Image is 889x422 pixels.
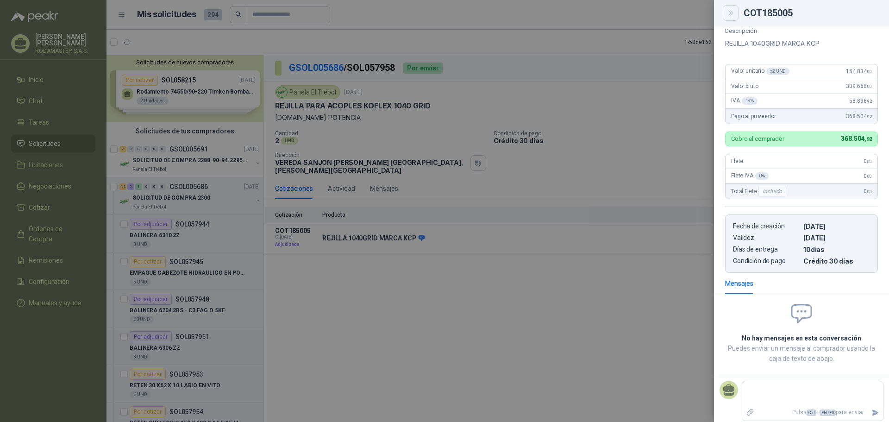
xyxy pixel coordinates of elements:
[731,113,776,120] span: Pago al proveedor
[766,68,789,75] div: x 2 UND
[725,343,878,364] p: Puedes enviar un mensaje al comprador usando la caja de texto de abajo.
[742,404,758,421] label: Adjuntar archivos
[755,172,769,180] div: 0 %
[841,135,872,142] span: 368.504
[849,98,872,104] span: 58.836
[868,404,883,421] button: Enviar
[866,84,872,89] span: ,00
[758,404,868,421] p: Pulsa + para enviar
[864,158,872,164] span: 0
[731,68,789,75] span: Valor unitario
[731,186,788,197] span: Total Flete
[803,246,870,253] p: 10 dias
[731,158,743,164] span: Flete
[864,136,872,142] span: ,92
[866,99,872,104] span: ,92
[803,257,870,265] p: Crédito 30 días
[733,222,800,230] p: Fecha de creación
[866,69,872,74] span: ,00
[846,113,872,120] span: 368.504
[866,189,872,194] span: ,00
[866,159,872,164] span: ,00
[864,173,872,179] span: 0
[846,68,872,75] span: 154.834
[725,333,878,343] h2: No hay mensajes en esta conversación
[846,83,872,89] span: 309.668
[731,97,758,105] span: IVA
[820,409,836,416] span: ENTER
[742,97,758,105] div: 19 %
[731,83,758,89] span: Valor bruto
[725,38,878,49] p: REJILLA 1040GRID MARCA KCP
[731,172,769,180] span: Flete IVA
[803,222,870,230] p: [DATE]
[733,246,800,253] p: Días de entrega
[725,7,736,19] button: Close
[866,114,872,119] span: ,92
[733,257,800,265] p: Condición de pago
[864,188,872,195] span: 0
[725,278,753,289] div: Mensajes
[758,186,786,197] div: Incluido
[733,234,800,242] p: Validez
[803,234,870,242] p: [DATE]
[725,27,878,34] p: Descripción
[731,136,784,142] p: Cobro al comprador
[866,174,872,179] span: ,00
[744,8,878,18] div: COT185005
[807,409,816,416] span: Ctrl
